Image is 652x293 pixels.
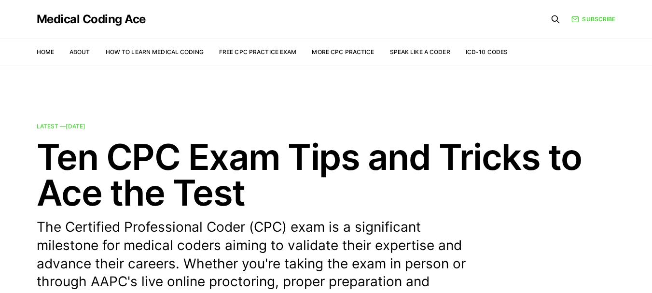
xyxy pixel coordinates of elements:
[37,139,616,210] h2: Ten CPC Exam Tips and Tricks to Ace the Test
[390,48,450,56] a: Speak Like a Coder
[37,48,54,56] a: Home
[66,123,85,130] time: [DATE]
[69,48,90,56] a: About
[312,48,374,56] a: More CPC Practice
[37,123,85,130] span: Latest —
[106,48,204,56] a: How to Learn Medical Coding
[466,48,508,56] a: ICD-10 Codes
[37,14,146,25] a: Medical Coding Ace
[571,14,615,24] a: Subscribe
[219,48,297,56] a: Free CPC Practice Exam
